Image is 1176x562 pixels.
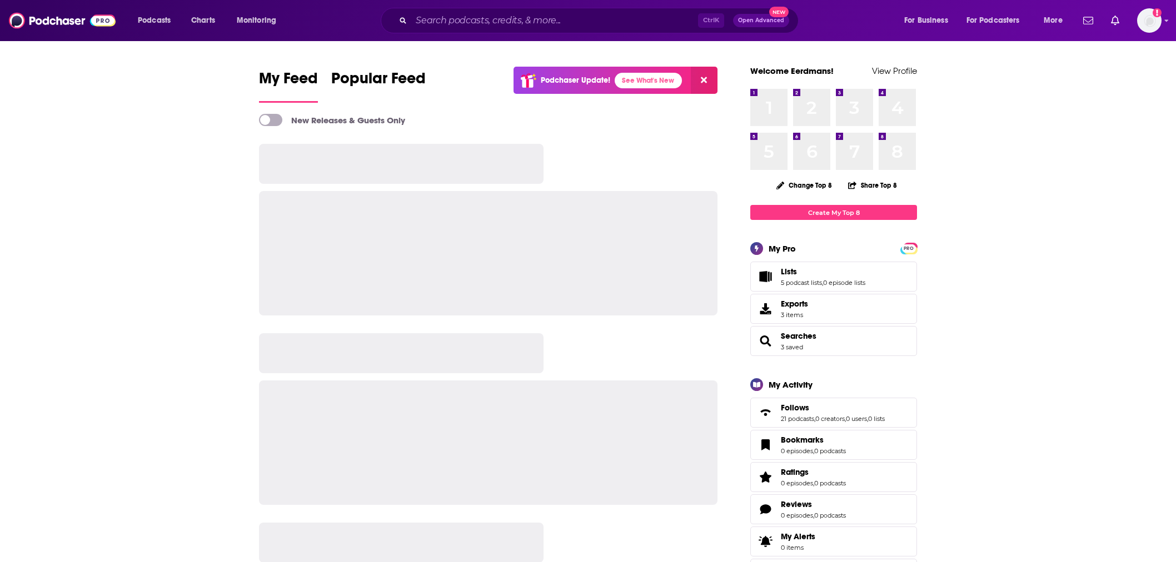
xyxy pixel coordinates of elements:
[754,301,776,317] span: Exports
[750,494,917,524] span: Reviews
[813,511,814,519] span: ,
[754,534,776,549] span: My Alerts
[138,13,171,28] span: Podcasts
[738,18,784,23] span: Open Advanced
[754,269,776,284] a: Lists
[781,479,813,487] a: 0 episodes
[781,415,814,423] a: 21 podcasts
[781,467,809,477] span: Ratings
[1079,11,1098,30] a: Show notifications dropdown
[781,299,808,309] span: Exports
[781,531,815,541] span: My Alerts
[1137,8,1162,33] span: Logged in as eerdmans
[781,499,812,509] span: Reviews
[1153,8,1162,17] svg: Add a profile image
[770,178,839,192] button: Change Top 8
[750,205,917,220] a: Create My Top 8
[813,447,814,455] span: ,
[781,267,797,277] span: Lists
[411,12,698,29] input: Search podcasts, credits, & more...
[259,114,405,126] a: New Releases & Guests Only
[229,12,291,29] button: open menu
[814,479,846,487] a: 0 podcasts
[769,7,789,17] span: New
[846,415,867,423] a: 0 users
[781,403,809,413] span: Follows
[902,244,915,253] span: PRO
[814,447,846,455] a: 0 podcasts
[781,343,803,351] a: 3 saved
[781,511,813,519] a: 0 episodes
[781,403,885,413] a: Follows
[815,415,845,423] a: 0 creators
[781,267,865,277] a: Lists
[868,415,885,423] a: 0 lists
[754,333,776,349] a: Searches
[754,501,776,517] a: Reviews
[823,279,865,287] a: 0 episode lists
[259,69,318,103] a: My Feed
[781,435,824,445] span: Bookmarks
[750,398,917,428] span: Follows
[750,294,917,324] a: Exports
[754,405,776,420] a: Follows
[184,12,222,29] a: Charts
[750,430,917,460] span: Bookmarks
[814,415,815,423] span: ,
[848,174,898,196] button: Share Top 8
[769,243,796,254] div: My Pro
[9,10,116,31] img: Podchaser - Follow, Share and Rate Podcasts
[541,76,610,85] p: Podchaser Update!
[872,66,917,76] a: View Profile
[191,13,215,28] span: Charts
[904,13,948,28] span: For Business
[331,69,426,103] a: Popular Feed
[781,544,815,551] span: 0 items
[813,479,814,487] span: ,
[750,526,917,556] a: My Alerts
[781,331,816,341] a: Searches
[902,244,915,252] a: PRO
[959,12,1036,29] button: open menu
[1036,12,1077,29] button: open menu
[391,8,809,33] div: Search podcasts, credits, & more...
[896,12,962,29] button: open menu
[733,14,789,27] button: Open AdvancedNew
[781,467,846,477] a: Ratings
[1137,8,1162,33] img: User Profile
[781,279,822,287] a: 5 podcast lists
[814,511,846,519] a: 0 podcasts
[867,415,868,423] span: ,
[754,437,776,453] a: Bookmarks
[1044,13,1063,28] span: More
[130,12,185,29] button: open menu
[750,66,834,76] a: Welcome Eerdmans!
[698,13,724,28] span: Ctrl K
[1137,8,1162,33] button: Show profile menu
[750,462,917,492] span: Ratings
[1107,11,1124,30] a: Show notifications dropdown
[781,311,808,319] span: 3 items
[781,447,813,455] a: 0 episodes
[331,69,426,94] span: Popular Feed
[615,73,682,88] a: See What's New
[750,262,917,292] span: Lists
[822,279,823,287] span: ,
[237,13,276,28] span: Monitoring
[769,379,813,390] div: My Activity
[259,69,318,94] span: My Feed
[845,415,846,423] span: ,
[781,499,846,509] a: Reviews
[754,469,776,485] a: Ratings
[781,435,846,445] a: Bookmarks
[966,13,1020,28] span: For Podcasters
[750,326,917,356] span: Searches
